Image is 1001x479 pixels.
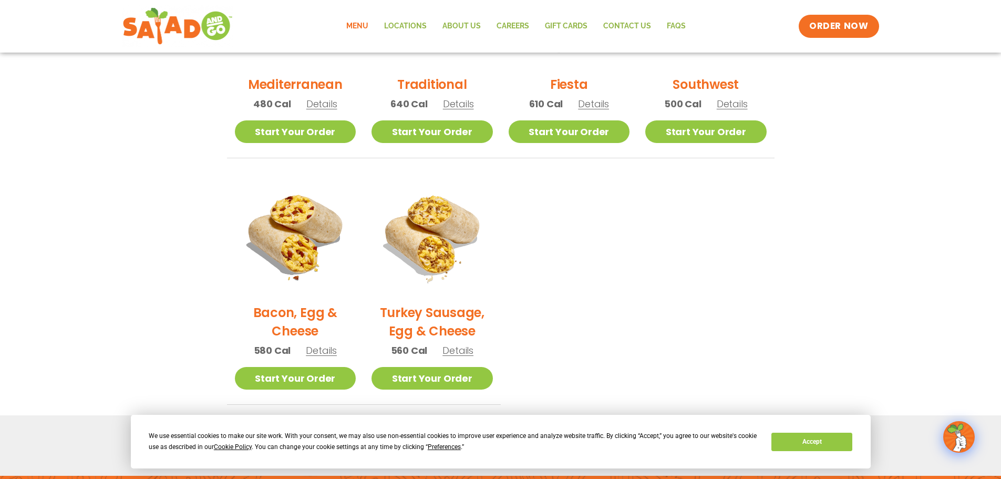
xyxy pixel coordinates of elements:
[435,14,489,38] a: About Us
[537,14,595,38] a: GIFT CARDS
[235,174,356,295] img: Product photo for Bacon, Egg & Cheese
[595,14,659,38] a: Contact Us
[306,344,337,357] span: Details
[253,97,291,111] span: 480 Cal
[717,97,748,110] span: Details
[397,75,467,94] h2: Traditional
[235,303,356,340] h2: Bacon, Egg & Cheese
[509,120,630,143] a: Start Your Order
[122,5,233,47] img: new-SAG-logo-768×292
[214,443,252,451] span: Cookie Policy
[944,422,974,452] img: wpChatIcon
[391,343,428,358] span: 560 Cal
[254,343,291,358] span: 580 Cal
[376,14,435,38] a: Locations
[149,431,759,453] div: We use essential cookies to make our site work. With your consent, we may also use non-essential ...
[489,14,537,38] a: Careers
[550,75,588,94] h2: Fiesta
[371,174,493,295] img: Product photo for Turkey Sausage, Egg & Cheese
[771,433,852,451] button: Accept
[371,367,493,390] a: Start Your Order
[235,367,356,390] a: Start Your Order
[799,15,879,38] a: ORDER NOW
[442,344,473,357] span: Details
[443,97,474,110] span: Details
[529,97,563,111] span: 610 Cal
[645,120,767,143] a: Start Your Order
[235,120,356,143] a: Start Your Order
[338,14,694,38] nav: Menu
[659,14,694,38] a: FAQs
[248,75,343,94] h2: Mediterranean
[131,415,871,468] div: Cookie Consent Prompt
[578,97,609,110] span: Details
[390,97,428,111] span: 640 Cal
[428,443,461,451] span: Preferences
[371,303,493,340] h2: Turkey Sausage, Egg & Cheese
[371,120,493,143] a: Start Your Order
[306,97,337,110] span: Details
[809,20,868,33] span: ORDER NOW
[338,14,376,38] a: Menu
[664,97,701,111] span: 500 Cal
[673,75,739,94] h2: Southwest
